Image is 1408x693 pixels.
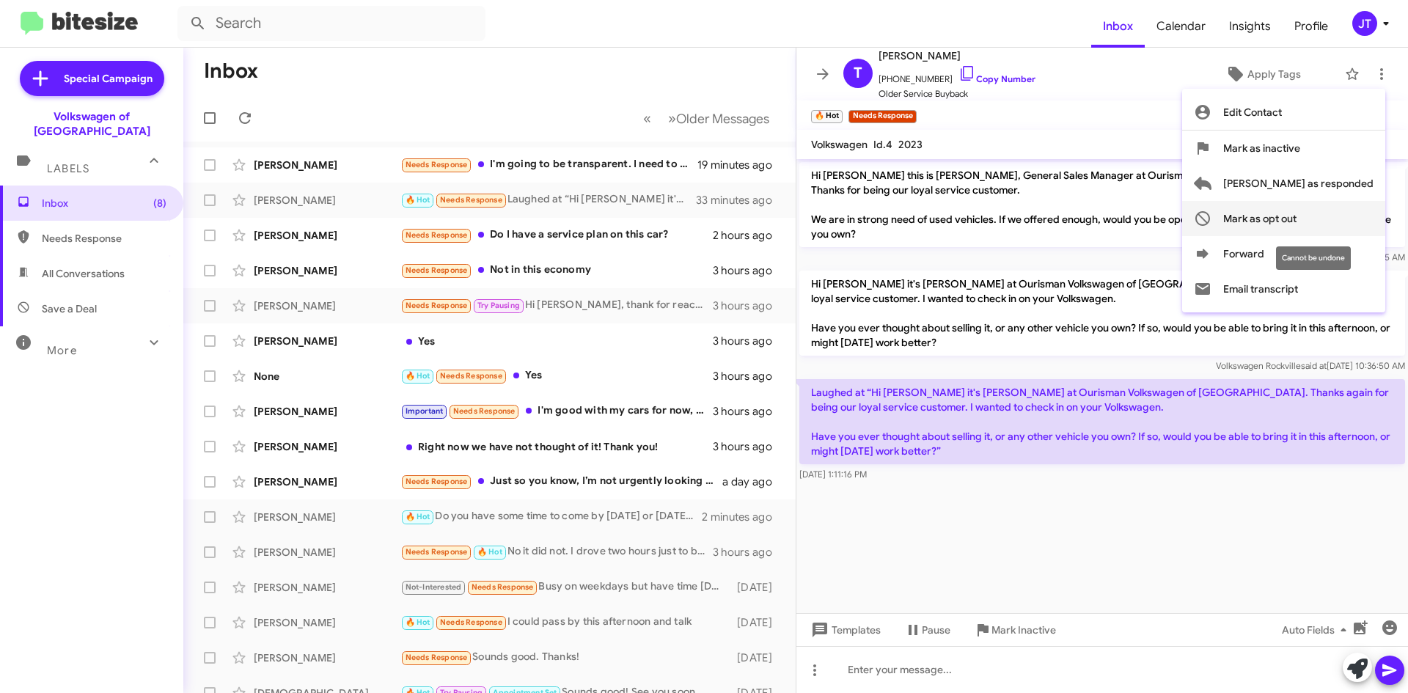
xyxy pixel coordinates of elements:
div: Cannot be undone [1276,246,1351,270]
span: Edit Contact [1223,95,1282,130]
span: [PERSON_NAME] as responded [1223,166,1374,201]
span: Mark as opt out [1223,201,1297,236]
button: Forward [1182,236,1385,271]
span: Mark as inactive [1223,131,1300,166]
button: Email transcript [1182,271,1385,307]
